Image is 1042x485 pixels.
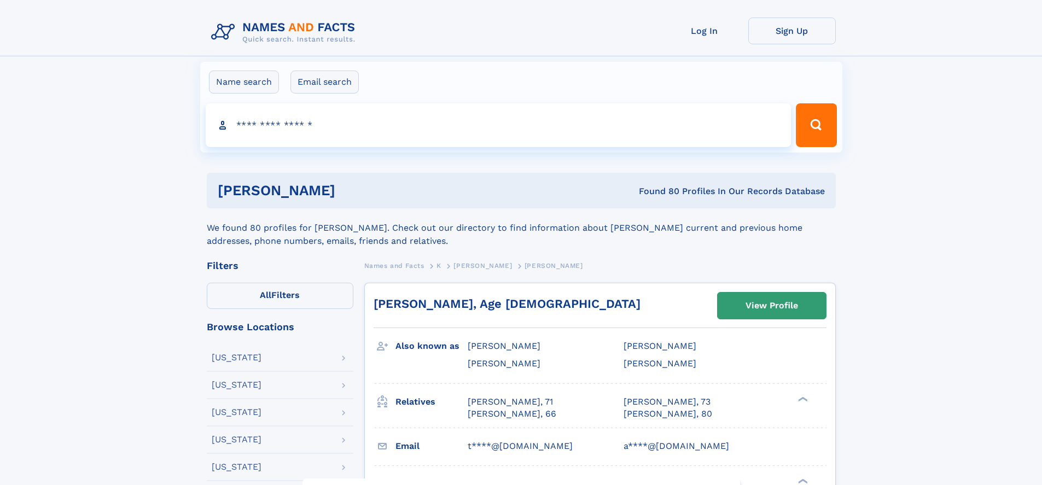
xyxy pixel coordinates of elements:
span: [PERSON_NAME] [525,262,583,270]
a: [PERSON_NAME] [453,259,512,272]
a: [PERSON_NAME], 66 [468,408,556,420]
a: Log In [661,17,748,44]
a: K [436,259,441,272]
a: Names and Facts [364,259,424,272]
span: [PERSON_NAME] [624,358,696,369]
a: [PERSON_NAME], Age [DEMOGRAPHIC_DATA] [374,297,641,311]
label: Email search [290,71,359,94]
label: Filters [207,283,353,309]
a: [PERSON_NAME], 73 [624,396,711,408]
div: Browse Locations [207,322,353,332]
span: [PERSON_NAME] [624,341,696,351]
h3: Email [395,437,468,455]
div: View Profile [746,293,798,318]
span: All [260,290,271,300]
div: [US_STATE] [212,408,261,417]
input: search input [206,103,791,147]
span: [PERSON_NAME] [453,262,512,270]
div: [US_STATE] [212,381,261,389]
h3: Also known as [395,337,468,355]
div: ❯ [795,477,808,484]
button: Search Button [796,103,836,147]
span: [PERSON_NAME] [468,358,540,369]
div: ❯ [795,395,808,402]
h3: Relatives [395,393,468,411]
a: View Profile [718,293,826,319]
div: Found 80 Profiles In Our Records Database [487,185,825,197]
a: [PERSON_NAME], 80 [624,408,712,420]
div: Filters [207,261,353,271]
a: Sign Up [748,17,836,44]
span: K [436,262,441,270]
span: [PERSON_NAME] [468,341,540,351]
div: We found 80 profiles for [PERSON_NAME]. Check out our directory to find information about [PERSON... [207,208,836,248]
div: [US_STATE] [212,435,261,444]
div: [US_STATE] [212,463,261,471]
label: Name search [209,71,279,94]
h1: [PERSON_NAME] [218,184,487,197]
img: Logo Names and Facts [207,17,364,47]
div: [US_STATE] [212,353,261,362]
a: [PERSON_NAME], 71 [468,396,553,408]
